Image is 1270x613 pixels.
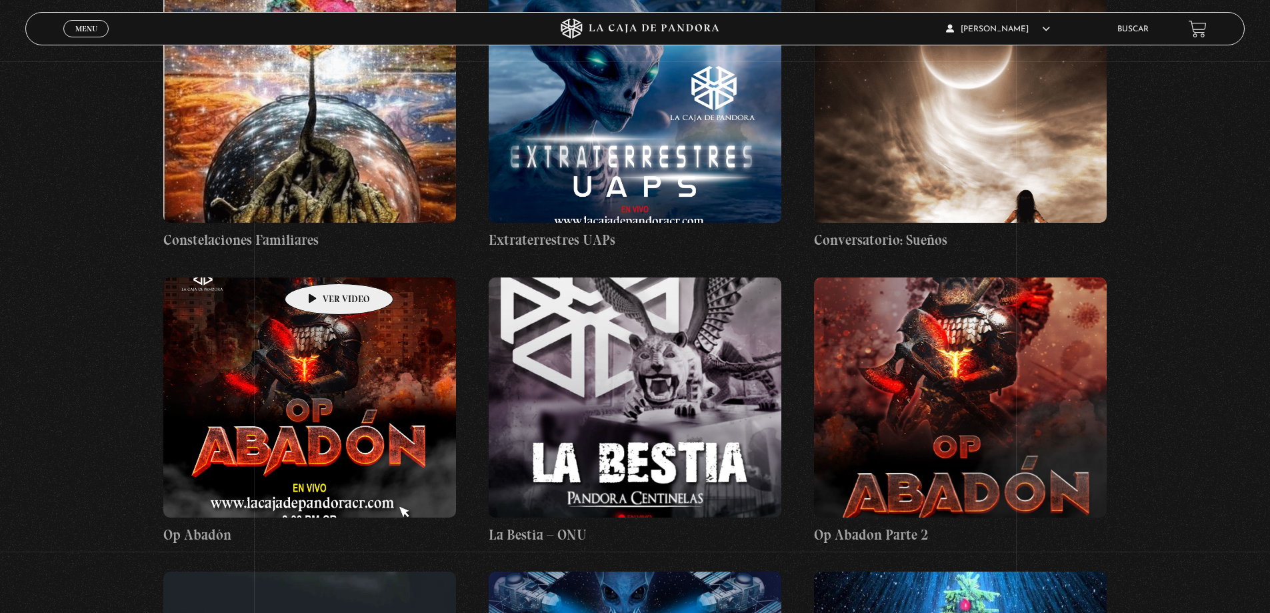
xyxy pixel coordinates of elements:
h4: Constelaciones Familiares [163,229,456,251]
h4: Conversatorio: Sueños [814,229,1107,251]
span: Cerrar [71,36,102,45]
h4: Op Abadón [163,524,456,546]
a: La Bestia – ONU [489,277,781,546]
a: Op Abadón [163,277,456,546]
a: Buscar [1117,25,1149,33]
span: [PERSON_NAME] [946,25,1050,33]
span: Menu [75,25,97,33]
a: Op Abadon Parte 2 [814,277,1107,546]
a: View your shopping cart [1189,20,1207,38]
h4: Op Abadon Parte 2 [814,524,1107,546]
h4: La Bestia – ONU [489,524,781,546]
h4: Extraterrestres UAPs [489,229,781,251]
